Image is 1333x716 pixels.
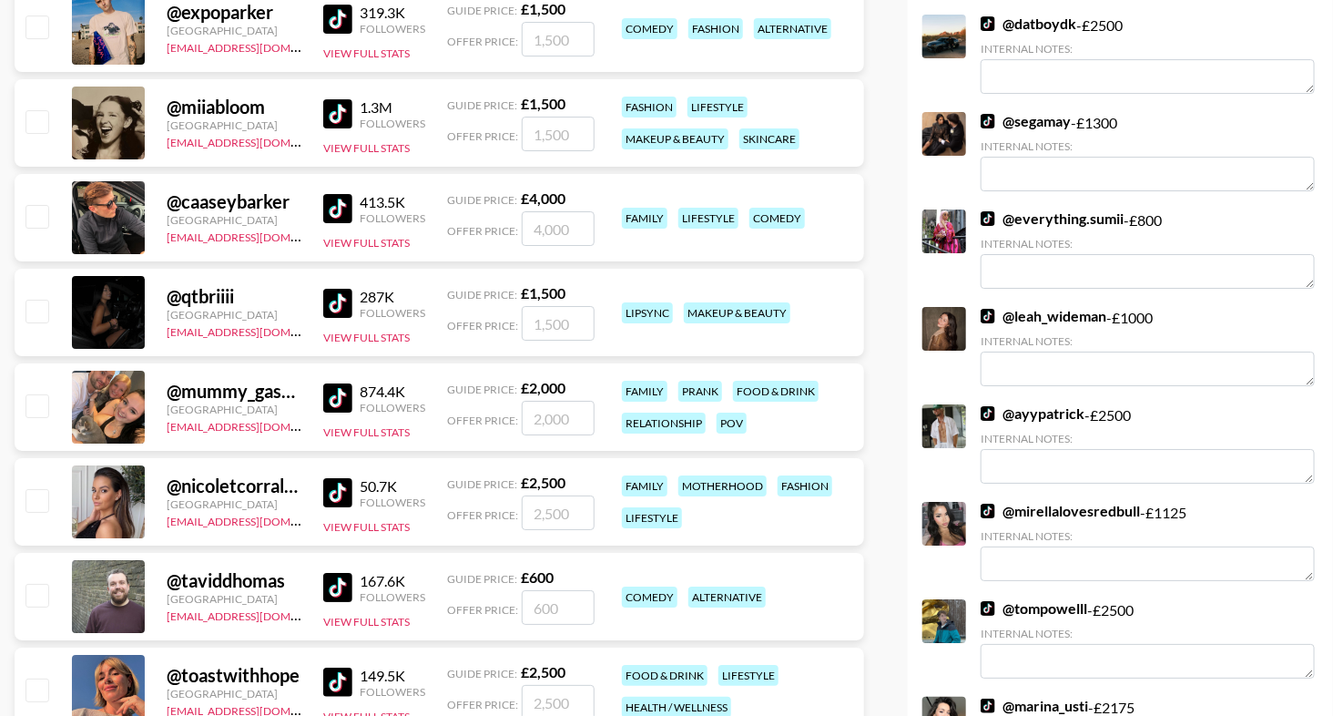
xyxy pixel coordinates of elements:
[981,601,995,616] img: TikTok
[447,319,518,332] span: Offer Price:
[167,322,350,339] a: [EMAIL_ADDRESS][DOMAIN_NAME]
[678,381,722,402] div: prank
[167,569,301,592] div: @ taviddhomas
[360,22,425,36] div: Followers
[981,16,995,31] img: TikTok
[981,627,1315,640] div: Internal Notes:
[717,413,747,434] div: pov
[167,592,301,606] div: [GEOGRAPHIC_DATA]
[688,18,743,39] div: fashion
[447,477,517,491] span: Guide Price:
[447,603,518,617] span: Offer Price:
[323,615,410,629] button: View Full Stats
[622,208,667,229] div: family
[622,413,706,434] div: relationship
[360,401,425,414] div: Followers
[360,306,425,320] div: Followers
[323,331,410,344] button: View Full Stats
[167,1,301,24] div: @ expoparker
[360,117,425,130] div: Followers
[323,194,352,223] img: TikTok
[521,189,565,207] strong: £ 4,000
[447,224,518,238] span: Offer Price:
[360,383,425,401] div: 874.4K
[981,406,995,421] img: TikTok
[323,46,410,60] button: View Full Stats
[981,334,1315,348] div: Internal Notes:
[981,210,1315,289] div: - £ 800
[167,190,301,213] div: @ caaseybarker
[323,99,352,128] img: TikTok
[981,697,1088,715] a: @marina_usti
[167,308,301,322] div: [GEOGRAPHIC_DATA]
[167,132,350,149] a: [EMAIL_ADDRESS][DOMAIN_NAME]
[522,22,595,56] input: 1,500
[521,474,565,491] strong: £ 2,500
[360,572,425,590] div: 167.6K
[622,476,667,496] div: family
[167,687,301,701] div: [GEOGRAPHIC_DATA]
[447,129,518,143] span: Offer Price:
[167,213,301,227] div: [GEOGRAPHIC_DATA]
[323,425,410,439] button: View Full Stats
[522,496,595,530] input: 2,500
[622,587,677,608] div: comedy
[688,587,766,608] div: alternative
[360,667,425,685] div: 149.5K
[687,97,748,118] div: lifestyle
[167,403,301,416] div: [GEOGRAPHIC_DATA]
[360,211,425,225] div: Followers
[323,668,352,697] img: TikTok
[447,383,517,396] span: Guide Price:
[447,572,517,586] span: Guide Price:
[447,508,518,522] span: Offer Price:
[522,401,595,435] input: 2,000
[360,288,425,306] div: 287K
[360,4,425,22] div: 319.3K
[981,307,1315,386] div: - £ 1000
[981,15,1315,94] div: - £ 2500
[447,414,518,427] span: Offer Price:
[323,5,352,34] img: TikTok
[323,520,410,534] button: View Full Stats
[981,15,1076,33] a: @datboydk
[622,507,682,528] div: lifestyle
[167,497,301,511] div: [GEOGRAPHIC_DATA]
[167,475,301,497] div: @ nicoletcorrales
[167,511,350,528] a: [EMAIL_ADDRESS][DOMAIN_NAME]
[521,379,565,396] strong: £ 2,000
[323,236,410,250] button: View Full Stats
[981,309,995,323] img: TikTok
[323,384,352,413] img: TikTok
[981,502,1140,520] a: @mirellalovesredbull
[622,302,673,323] div: lipsync
[360,98,425,117] div: 1.3M
[678,476,767,496] div: motherhood
[167,227,350,244] a: [EMAIL_ADDRESS][DOMAIN_NAME]
[167,606,350,623] a: [EMAIL_ADDRESS][DOMAIN_NAME]
[447,193,517,207] span: Guide Price:
[981,112,1071,130] a: @segamay
[167,96,301,118] div: @ miiabloom
[981,237,1315,251] div: Internal Notes:
[447,4,517,17] span: Guide Price:
[981,504,995,518] img: TikTok
[981,307,1106,325] a: @leah_wideman
[323,573,352,602] img: TikTok
[981,529,1315,543] div: Internal Notes:
[981,404,1084,423] a: @ayypatrick
[360,685,425,699] div: Followers
[733,381,819,402] div: food & drink
[981,599,1087,618] a: @tompowelll
[754,18,831,39] div: alternative
[447,98,517,112] span: Guide Price:
[167,37,350,55] a: [EMAIL_ADDRESS][DOMAIN_NAME]
[323,289,352,318] img: TikTok
[521,663,565,680] strong: £ 2,500
[447,288,517,302] span: Guide Price:
[981,599,1315,679] div: - £ 2500
[323,478,352,507] img: TikTok
[622,97,677,118] div: fashion
[360,496,425,509] div: Followers
[981,114,995,128] img: TikTok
